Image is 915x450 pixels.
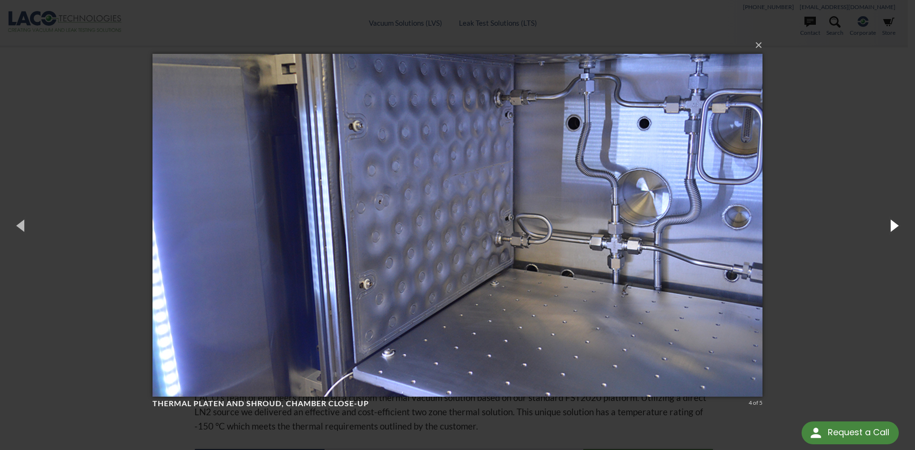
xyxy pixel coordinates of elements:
[802,421,899,444] div: Request a Call
[808,425,823,440] img: round button
[152,35,762,416] img: Thermal Platen and Shroud, chamber close-up
[152,399,745,409] h4: Thermal Platen and Shroud, chamber close-up
[155,35,765,56] button: ×
[872,199,915,251] button: Next (Right arrow key)
[828,421,889,443] div: Request a Call
[749,399,762,407] div: 4 of 5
